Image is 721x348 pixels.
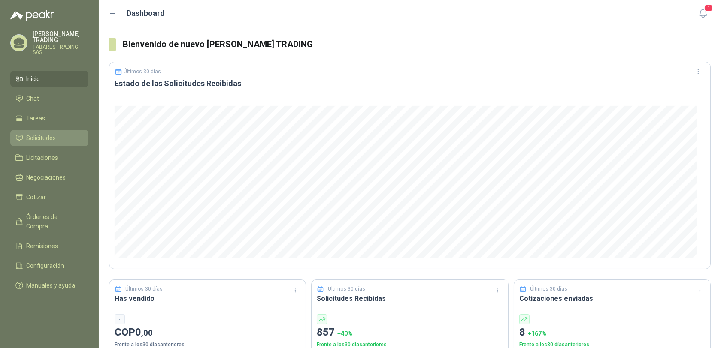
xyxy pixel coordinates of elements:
h3: Bienvenido de nuevo [PERSON_NAME] TRADING [123,38,711,51]
div: - [115,314,125,324]
span: Chat [27,94,39,103]
p: TABARES TRADING SAS [33,45,88,55]
span: Inicio [27,74,40,84]
span: Solicitudes [27,133,56,143]
a: Solicitudes [10,130,88,146]
span: Órdenes de Compra [27,212,80,231]
a: Licitaciones [10,150,88,166]
p: Últimos 30 días [530,285,567,293]
span: Negociaciones [27,173,66,182]
h3: Has vendido [115,293,300,304]
a: Tareas [10,110,88,126]
span: 0 [135,326,153,338]
span: Configuración [27,261,64,270]
p: 857 [317,324,503,341]
a: Órdenes de Compra [10,209,88,234]
img: Logo peakr [10,10,54,21]
span: ,00 [141,328,153,338]
p: [PERSON_NAME] TRADING [33,31,88,43]
a: Configuración [10,258,88,274]
h3: Cotizaciones enviadas [519,293,705,304]
p: Últimos 30 días [126,285,163,293]
h3: Solicitudes Recibidas [317,293,503,304]
a: Chat [10,90,88,107]
p: COP [115,324,300,341]
p: Últimos 30 días [124,69,161,75]
button: 1 [695,6,711,21]
span: Tareas [27,114,45,123]
a: Cotizar [10,189,88,205]
span: + 167 % [528,330,546,337]
span: 1 [704,4,713,12]
h1: Dashboard [127,7,165,19]
span: Licitaciones [27,153,58,162]
a: Manuales y ayuda [10,277,88,294]
h3: Estado de las Solicitudes Recibidas [115,78,705,89]
span: Remisiones [27,241,58,251]
a: Negociaciones [10,169,88,186]
span: + 40 % [337,330,352,337]
a: Remisiones [10,238,88,254]
p: 8 [519,324,705,341]
span: Cotizar [27,192,46,202]
p: Últimos 30 días [328,285,365,293]
span: Manuales y ayuda [27,281,76,290]
a: Inicio [10,71,88,87]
